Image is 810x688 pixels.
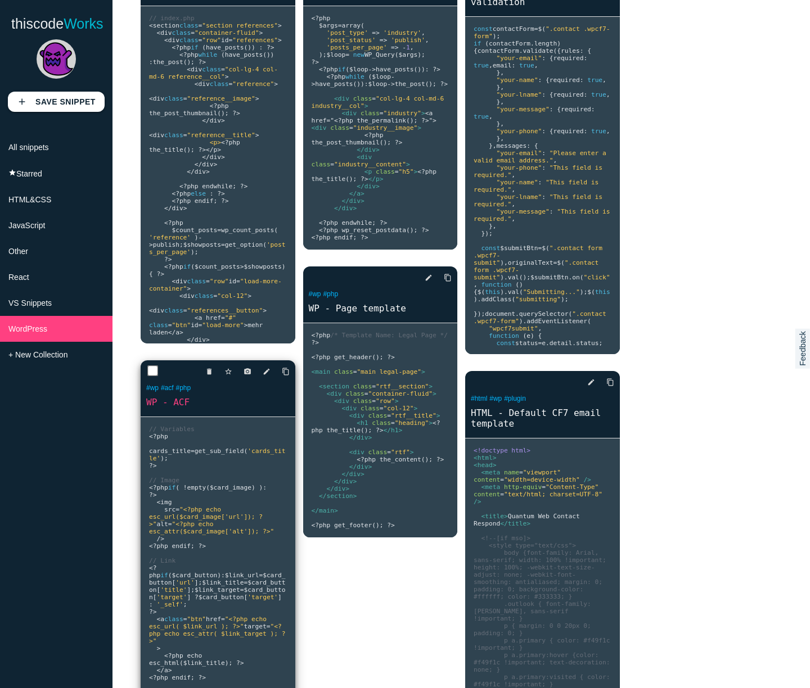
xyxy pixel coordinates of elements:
[153,132,164,139] span: div
[149,102,232,117] span: php the_post_thumbnail
[199,37,202,44] span: =
[267,44,274,51] span: ?>
[202,44,206,51] span: (
[496,135,503,142] span: },
[550,76,580,84] span: required
[196,361,213,382] a: delete
[421,110,425,117] span: >
[474,40,481,47] span: if
[372,95,376,102] span: =
[435,268,452,288] a: Copy to Clipboard
[553,157,557,164] span: ,
[179,22,199,29] span: class
[326,29,368,37] span: 'post_type'
[254,361,271,382] a: edit
[255,95,259,102] span: >
[199,80,210,88] span: div
[421,29,425,37] span: ,
[202,22,278,29] span: "section references"
[202,153,209,161] span: </
[553,128,584,135] span: required
[8,324,47,333] span: WordPress
[530,40,534,47] span: .
[164,37,168,44] span: <
[191,29,195,37] span: =
[496,98,503,106] span: },
[149,132,153,139] span: <
[225,51,263,58] span: have_posts
[312,15,338,29] span: php $args
[210,102,217,110] span: <?
[474,47,478,55] span: {
[191,44,198,51] span: if
[164,95,183,102] span: class
[542,164,546,171] span: :
[417,168,425,175] span: <?
[368,80,388,88] span: $loop
[353,80,368,88] span: ()):
[433,66,440,73] span: ?>
[587,47,591,55] span: {
[16,169,42,178] span: Starred
[561,106,591,113] span: required
[546,76,550,84] span: {
[496,69,503,76] span: },
[542,55,546,62] span: :
[153,95,164,102] span: div
[391,37,425,44] span: 'publish'
[345,51,349,58] span: =
[187,168,194,175] span: </
[496,120,503,128] span: },
[341,22,361,29] span: array
[496,91,542,98] span: "your-lname"
[496,150,542,157] span: "your-email"
[259,44,263,51] span: :
[202,161,213,168] span: div
[519,62,534,69] span: true
[511,171,515,179] span: ,
[183,132,187,139] span: =
[597,372,614,392] a: Copy to Clipboard
[591,91,606,98] span: true
[440,80,448,88] span: ?>
[312,124,327,132] span: <div
[312,73,395,88] span: ->
[474,113,489,120] span: true
[496,106,549,113] span: "your-message"
[425,80,436,88] span: ();
[161,384,174,392] a: #acf
[312,168,440,183] span: php the_title
[353,124,418,132] span: "industry__image"
[8,169,16,176] i: star
[395,51,399,58] span: (
[206,168,210,175] span: >
[225,73,229,80] span: >
[8,247,28,256] span: Other
[368,73,372,80] span: (
[587,76,602,84] span: true
[583,128,587,135] span: :
[395,168,399,175] span: =
[8,195,51,204] span: HTML&CSS
[368,66,376,73] span: ->
[384,110,421,117] span: "industry"
[493,33,500,40] span: );
[221,139,228,146] span: <?
[496,76,538,84] span: "your-name"
[221,51,225,58] span: (
[263,361,271,382] i: edit
[8,273,29,282] span: React
[485,40,489,47] span: (
[282,361,290,382] i: content_copy
[326,44,387,51] span: 'posts_per_page'
[478,47,519,55] span: contactForm
[326,37,376,44] span: 'post_status'
[538,25,542,33] span: $
[542,150,546,157] span: :
[326,51,345,58] span: $loop
[519,47,523,55] span: .
[557,106,561,113] span: {
[345,66,349,73] span: (
[319,66,326,73] span: <?
[591,128,606,135] span: true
